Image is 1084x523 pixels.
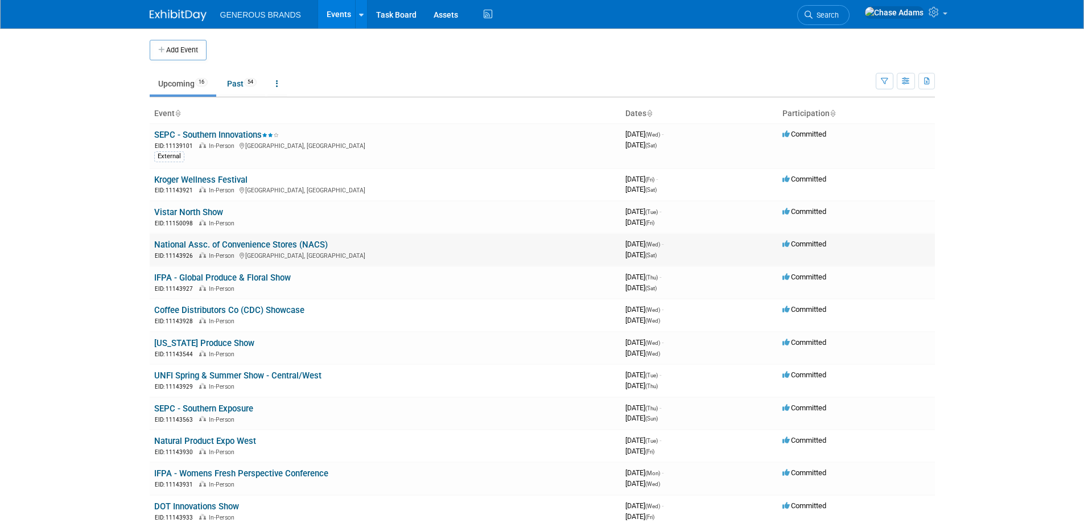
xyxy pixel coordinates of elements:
a: UNFI Spring & Summer Show - Central/West [154,370,322,381]
img: Chase Adams [864,6,924,19]
span: (Tue) [645,209,658,215]
span: EID: 11139101 [155,143,197,149]
span: Committed [782,273,826,281]
span: [DATE] [625,436,661,444]
span: 16 [195,78,208,87]
span: (Tue) [645,372,658,378]
span: (Sat) [645,285,657,291]
img: In-Person Event [199,252,206,258]
span: - [662,240,663,248]
img: In-Person Event [199,187,206,192]
span: [DATE] [625,185,657,193]
span: [DATE] [625,338,663,347]
span: EID: 11143931 [155,481,197,488]
span: (Tue) [645,438,658,444]
span: [DATE] [625,512,654,521]
span: (Wed) [645,340,660,346]
span: Search [813,11,839,19]
span: In-Person [209,416,238,423]
span: Committed [782,403,826,412]
span: [DATE] [625,349,660,357]
span: - [660,273,661,281]
span: 54 [244,78,257,87]
span: [DATE] [625,175,658,183]
img: In-Person Event [199,448,206,454]
span: (Wed) [645,131,660,138]
span: (Fri) [645,514,654,520]
a: SEPC - Southern Exposure [154,403,253,414]
a: Sort by Participation Type [830,109,835,118]
th: Event [150,104,621,123]
a: IFPA - Global Produce & Floral Show [154,273,291,283]
span: Committed [782,240,826,248]
span: Committed [782,175,826,183]
span: In-Person [209,142,238,150]
img: In-Person Event [199,220,206,225]
span: GENEROUS BRANDS [220,10,301,19]
span: In-Person [209,448,238,456]
span: In-Person [209,351,238,358]
a: Search [797,5,850,25]
a: Sort by Start Date [646,109,652,118]
img: In-Person Event [199,318,206,323]
span: EID: 11143926 [155,253,197,259]
span: [DATE] [625,218,654,227]
span: Committed [782,130,826,138]
span: - [660,403,661,412]
a: Upcoming16 [150,73,216,94]
span: [DATE] [625,381,658,390]
img: In-Person Event [199,285,206,291]
span: [DATE] [625,414,658,422]
span: - [662,501,663,510]
span: [DATE] [625,273,661,281]
span: (Wed) [645,241,660,248]
span: [DATE] [625,403,661,412]
span: EID: 11143929 [155,384,197,390]
span: In-Person [209,481,238,488]
span: [DATE] [625,468,663,477]
span: [DATE] [625,479,660,488]
a: IFPA - Womens Fresh Perspective Conference [154,468,328,479]
th: Participation [778,104,935,123]
span: In-Person [209,514,238,521]
img: In-Person Event [199,351,206,356]
span: In-Person [209,252,238,260]
span: Committed [782,305,826,314]
span: (Fri) [645,176,654,183]
a: Coffee Distributors Co (CDC) Showcase [154,305,304,315]
div: External [154,151,184,162]
span: (Sun) [645,415,658,422]
span: [DATE] [625,370,661,379]
a: SEPC - Southern Innovations [154,130,279,140]
span: [DATE] [625,305,663,314]
span: EID: 11143544 [155,351,197,357]
span: [DATE] [625,207,661,216]
span: Committed [782,338,826,347]
span: (Sat) [645,142,657,149]
span: In-Person [209,383,238,390]
span: In-Person [209,285,238,293]
span: (Wed) [645,351,660,357]
span: - [662,338,663,347]
span: (Wed) [645,318,660,324]
img: In-Person Event [199,514,206,520]
img: In-Person Event [199,142,206,148]
span: [DATE] [625,141,657,149]
a: Kroger Wellness Festival [154,175,248,185]
span: In-Person [209,187,238,194]
span: (Mon) [645,470,660,476]
a: [US_STATE] Produce Show [154,338,254,348]
a: Past54 [219,73,265,94]
span: In-Person [209,220,238,227]
span: [DATE] [625,240,663,248]
span: [DATE] [625,130,663,138]
img: In-Person Event [199,481,206,487]
span: - [662,305,663,314]
span: (Sat) [645,252,657,258]
a: DOT Innovations Show [154,501,239,512]
span: EID: 11143930 [155,449,197,455]
span: (Fri) [645,448,654,455]
img: In-Person Event [199,383,206,389]
span: (Thu) [645,274,658,281]
a: Sort by Event Name [175,109,180,118]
